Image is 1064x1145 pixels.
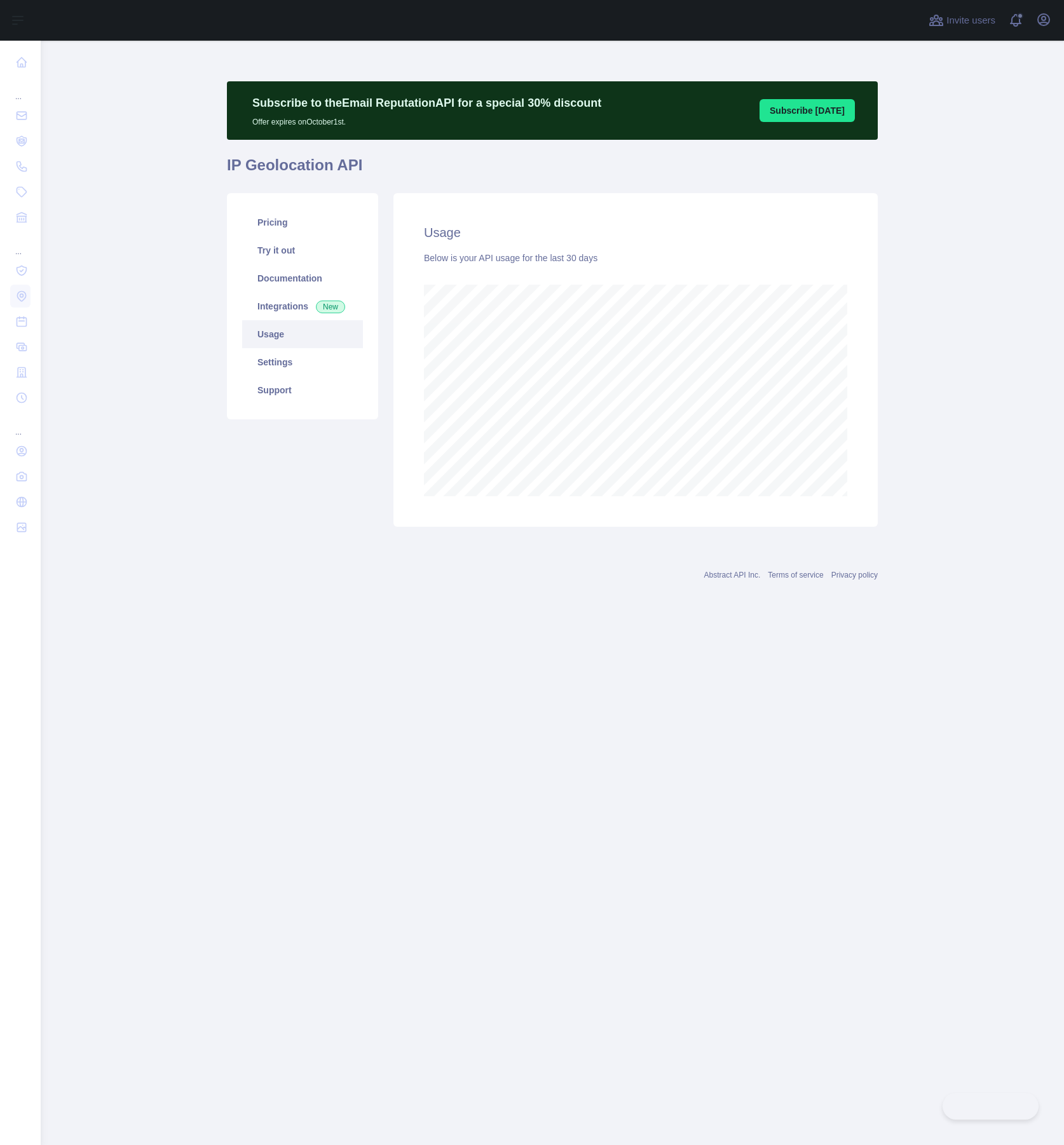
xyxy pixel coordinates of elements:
span: Invite users [946,13,995,28]
h2: Usage [424,224,847,241]
a: Try it out [242,236,363,264]
a: Terms of service [768,571,823,579]
a: Pricing [242,208,363,236]
a: Settings [242,348,363,376]
span: New [316,301,345,313]
a: Privacy policy [831,571,878,579]
div: ... [10,412,31,437]
div: Below is your API usage for the last 30 days [424,252,847,264]
a: Support [242,376,363,404]
a: Usage [242,320,363,348]
p: Subscribe to the Email Reputation API for a special 30 % discount [252,94,601,112]
button: Subscribe [DATE] [760,99,855,122]
p: Offer expires on October 1st. [252,112,601,127]
h1: IP Geolocation API [227,155,878,186]
a: Abstract API Inc. [704,571,761,579]
a: Documentation [242,264,363,292]
a: Integrations New [242,292,363,320]
div: ... [10,231,31,257]
button: Invite users [926,10,998,30]
div: ... [10,76,31,102]
iframe: Toggle Customer Support [943,1093,1039,1120]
